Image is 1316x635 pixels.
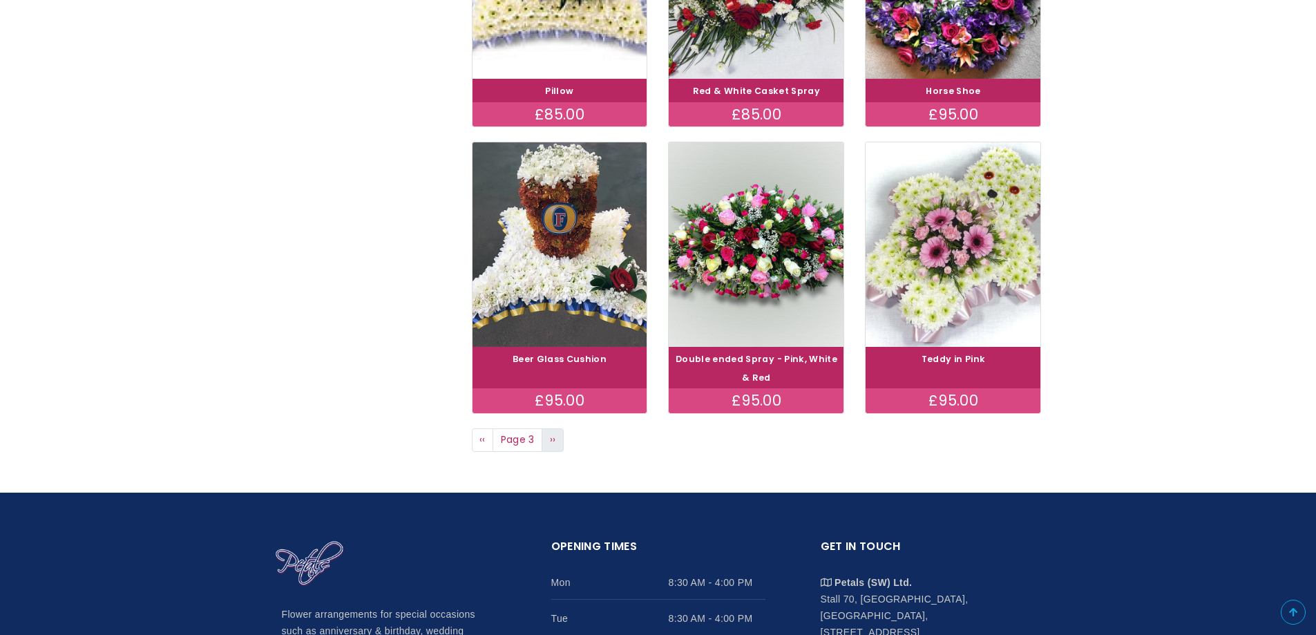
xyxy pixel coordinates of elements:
span: ‹‹ [479,433,486,446]
div: £85.00 [669,102,843,127]
li: Mon [551,564,765,600]
div: £95.00 [866,388,1040,413]
h2: Opening Times [551,538,765,565]
a: Horse Shoe [926,85,981,97]
img: Beer Glass Cushion [473,142,647,346]
a: Beer Glass Cushion [513,353,607,365]
h2: Get in touch [821,538,1035,565]
a: Double ended Spray - Pink, White & Red [676,353,837,383]
div: £95.00 [473,388,647,413]
div: £85.00 [473,102,647,127]
div: £95.00 [866,102,1040,127]
span: 8:30 AM - 4:00 PM [669,574,765,591]
img: Double ended Spray - Pink, White & Red [669,142,843,346]
a: Red & White Casket Spray [693,85,820,97]
nav: Page navigation [472,428,1042,452]
a: Pillow [545,85,573,97]
img: Home [275,540,344,587]
a: Teddy in Pink [922,353,986,365]
span: 8:30 AM - 4:00 PM [669,610,765,627]
span: Page 3 [493,428,542,452]
strong: Petals (SW) Ltd. [835,577,912,588]
img: Teddy in Pink [866,142,1040,346]
div: £95.00 [669,388,843,413]
span: ›› [550,433,556,446]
